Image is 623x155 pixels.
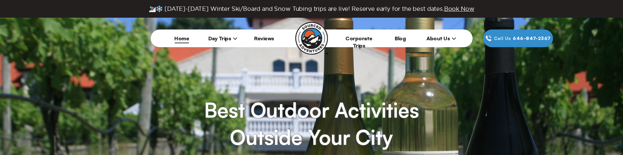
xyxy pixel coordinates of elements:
span: Book Now [444,6,475,12]
span: ⛷️❄️ [DATE]-[DATE] Winter Ski/Board and Snow Tubing trips are live! Reserve early for the best da... [149,5,475,12]
span: Call Us [492,35,513,42]
img: Sourced Adventures company logo [295,22,328,55]
span: 646‍-847‍-2367 [513,35,550,42]
span: About Us [426,35,456,42]
a: Home [174,35,189,42]
h1: Best Outdoor Activities Outside Your City [204,96,419,151]
span: Day Trips [208,35,238,42]
a: Reviews [254,35,274,42]
a: Call Us646‍-847‍-2367 [483,29,553,47]
a: Blog [395,35,406,42]
a: Corporate Trips [345,35,372,49]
